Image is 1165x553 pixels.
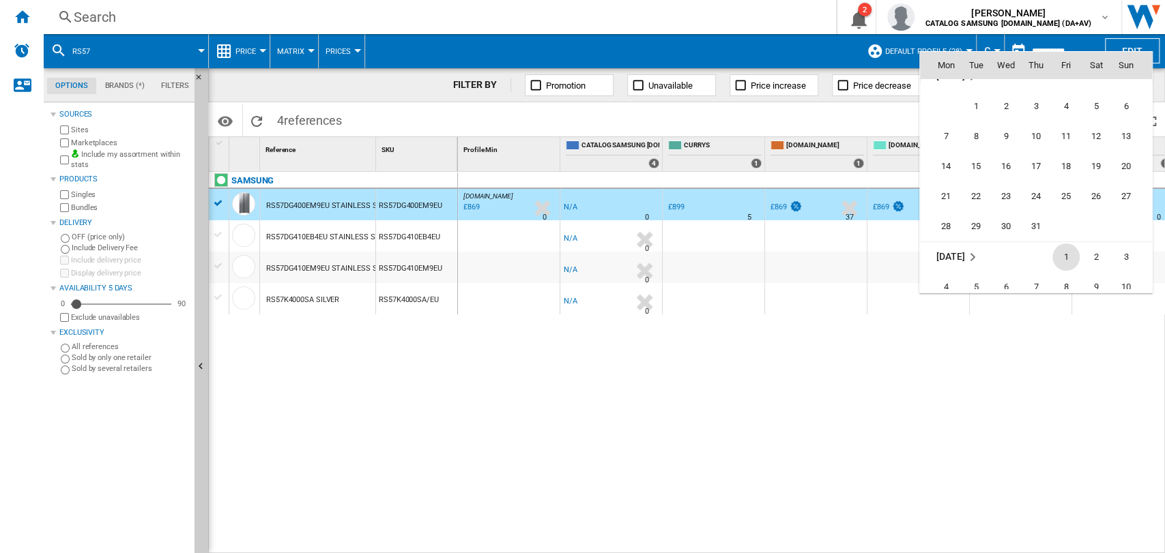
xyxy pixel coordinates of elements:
[1022,213,1050,240] span: 31
[1052,243,1080,271] span: 1
[961,272,991,302] td: Tuesday September 5 2023
[1021,91,1051,121] td: Thursday August 3 2023
[1082,123,1110,150] span: 12
[1051,181,1081,211] td: Friday August 25 2023
[961,181,991,211] td: Tuesday August 22 2023
[1021,121,1051,151] td: Thursday August 10 2023
[932,273,960,301] span: 4
[992,93,1020,120] span: 2
[1021,151,1051,181] td: Thursday August 17 2023
[920,121,961,151] td: Monday August 7 2023
[992,213,1020,240] span: 30
[1052,273,1080,301] span: 8
[1051,52,1081,79] th: Fri
[1112,183,1140,210] span: 27
[1112,153,1140,180] span: 20
[991,181,1021,211] td: Wednesday August 23 2023
[991,272,1021,302] td: Wednesday September 6 2023
[920,242,1152,273] tr: Week 1
[1052,153,1080,180] span: 18
[1051,151,1081,181] td: Friday August 18 2023
[1052,123,1080,150] span: 11
[920,272,1152,302] tr: Week 2
[1051,91,1081,121] td: Friday August 4 2023
[1022,273,1050,301] span: 7
[1022,123,1050,150] span: 10
[1112,123,1140,150] span: 13
[932,153,960,180] span: 14
[1112,93,1140,120] span: 6
[962,93,990,120] span: 1
[962,183,990,210] span: 22
[1112,273,1140,301] span: 10
[920,91,1152,121] tr: Week 1
[1082,273,1110,301] span: 9
[992,183,1020,210] span: 23
[961,151,991,181] td: Tuesday August 15 2023
[962,153,990,180] span: 15
[992,273,1020,301] span: 6
[1082,243,1110,271] span: 2
[1111,52,1152,79] th: Sun
[1081,181,1111,211] td: Saturday August 26 2023
[991,121,1021,151] td: Wednesday August 9 2023
[992,123,1020,150] span: 9
[961,52,991,79] th: Tue
[1111,181,1152,211] td: Sunday August 27 2023
[1022,153,1050,180] span: 17
[962,123,990,150] span: 8
[961,211,991,242] td: Tuesday August 29 2023
[1081,272,1111,302] td: Saturday September 9 2023
[1051,272,1081,302] td: Friday September 8 2023
[1111,91,1152,121] td: Sunday August 6 2023
[1051,242,1081,273] td: Friday September 1 2023
[1112,243,1140,271] span: 3
[936,251,964,262] span: [DATE]
[1052,93,1080,120] span: 4
[1082,93,1110,120] span: 5
[961,121,991,151] td: Tuesday August 8 2023
[1052,183,1080,210] span: 25
[920,181,1152,211] tr: Week 4
[920,211,961,242] td: Monday August 28 2023
[1082,153,1110,180] span: 19
[1021,181,1051,211] td: Thursday August 24 2023
[1021,52,1051,79] th: Thu
[991,91,1021,121] td: Wednesday August 2 2023
[920,52,1152,293] md-calendar: Calendar
[962,213,990,240] span: 29
[920,272,961,302] td: Monday September 4 2023
[1111,121,1152,151] td: Sunday August 13 2023
[920,151,961,181] td: Monday August 14 2023
[1111,272,1152,302] td: Sunday September 10 2023
[1081,91,1111,121] td: Saturday August 5 2023
[932,123,960,150] span: 7
[991,211,1021,242] td: Wednesday August 30 2023
[920,242,1021,273] td: September 2023
[1051,121,1081,151] td: Friday August 11 2023
[1111,242,1152,273] td: Sunday September 3 2023
[920,151,1152,181] tr: Week 3
[961,91,991,121] td: Tuesday August 1 2023
[1081,121,1111,151] td: Saturday August 12 2023
[991,151,1021,181] td: Wednesday August 16 2023
[920,121,1152,151] tr: Week 2
[1021,211,1051,242] td: Thursday August 31 2023
[1022,183,1050,210] span: 24
[1022,93,1050,120] span: 3
[1081,52,1111,79] th: Sat
[1081,151,1111,181] td: Saturday August 19 2023
[962,273,990,301] span: 5
[932,213,960,240] span: 28
[920,181,961,211] td: Monday August 21 2023
[920,211,1152,242] tr: Week 5
[991,52,1021,79] th: Wed
[1021,272,1051,302] td: Thursday September 7 2023
[992,153,1020,180] span: 16
[920,52,961,79] th: Mon
[932,183,960,210] span: 21
[1111,151,1152,181] td: Sunday August 20 2023
[1082,183,1110,210] span: 26
[1081,242,1111,273] td: Saturday September 2 2023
